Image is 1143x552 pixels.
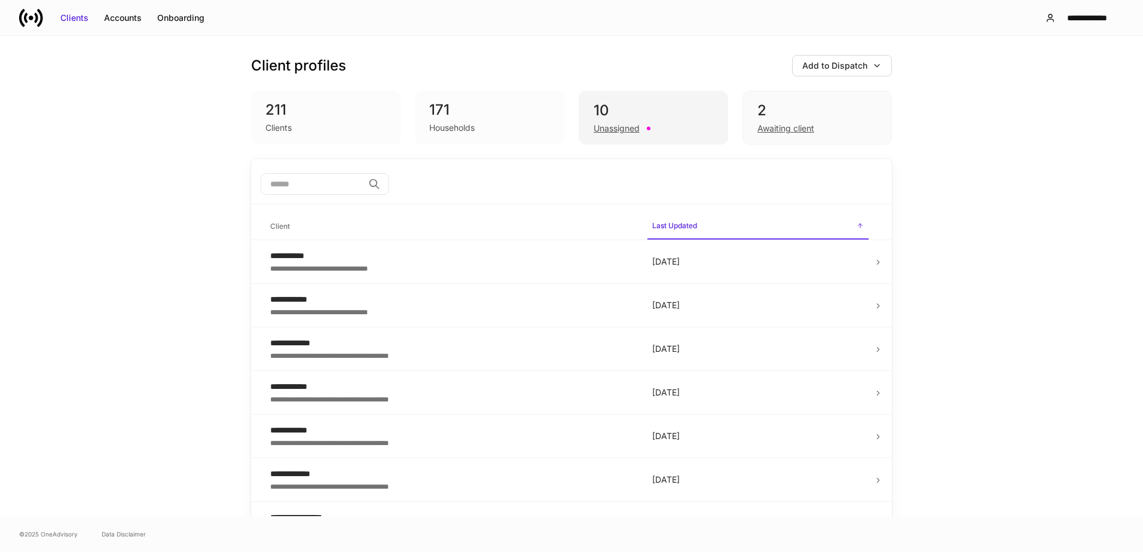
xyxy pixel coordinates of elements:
[802,60,867,72] div: Add to Dispatch
[579,91,728,145] div: 10Unassigned
[652,387,864,398] p: [DATE]
[270,220,290,232] h6: Client
[53,8,96,27] button: Clients
[652,299,864,311] p: [DATE]
[429,100,550,119] div: 171
[652,474,864,486] p: [DATE]
[652,256,864,268] p: [DATE]
[652,430,864,442] p: [DATE]
[19,529,78,539] span: © 2025 OneAdvisory
[757,122,814,134] div: Awaiting client
[594,122,640,134] div: Unassigned
[149,8,212,27] button: Onboarding
[265,122,292,134] div: Clients
[104,12,142,24] div: Accounts
[594,101,713,120] div: 10
[96,8,149,27] button: Accounts
[265,100,386,119] div: 211
[652,343,864,355] p: [DATE]
[102,529,146,539] a: Data Disclaimer
[792,55,892,76] button: Add to Dispatch
[742,91,892,145] div: 2Awaiting client
[265,214,638,239] span: Client
[757,101,877,120] div: 2
[647,214,869,240] span: Last Updated
[652,220,697,231] h6: Last Updated
[251,56,346,75] h3: Client profiles
[429,122,475,134] div: Households
[60,12,88,24] div: Clients
[157,12,204,24] div: Onboarding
